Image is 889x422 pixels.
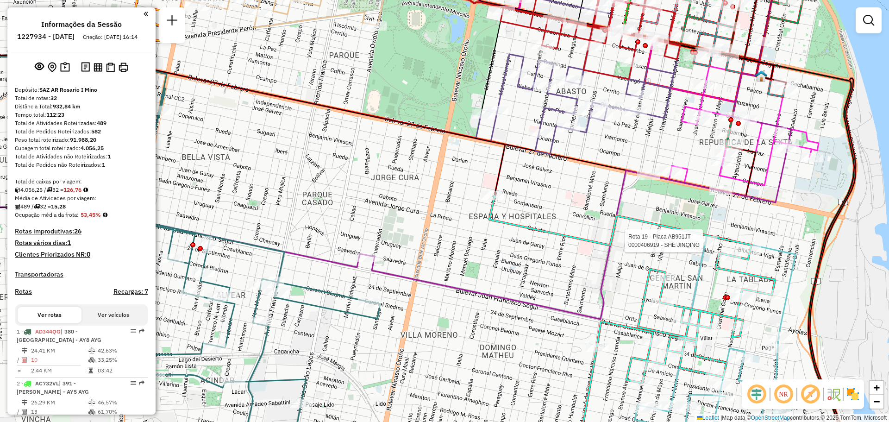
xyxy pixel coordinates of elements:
img: UDC - Rosario 1 [755,70,767,82]
td: 33,25% [97,355,144,365]
h4: Rotas improdutivas: [15,227,148,235]
strong: 489 [97,120,106,126]
strong: 932,84 km [53,103,81,110]
strong: 32 [50,94,57,101]
span: AC732VL [35,380,59,387]
td: 10 [31,355,88,365]
strong: 26 [74,227,81,235]
span: + [874,382,880,393]
div: Map data © contributors,© 2025 TomTom, Microsoft [695,414,889,422]
i: % de utilização da cubagem [88,409,95,415]
td: 24,41 KM [31,346,88,355]
button: Visualizar relatório de Roteirização [92,61,104,73]
div: Total de Pedidos não Roteirizados: [15,161,148,169]
strong: 1 [67,239,71,247]
div: Cubagem total roteirizado: [15,144,148,152]
div: Depósito: [15,86,148,94]
i: Total de Atividades [22,357,27,363]
i: Tempo total em rota [88,368,93,373]
em: Rota exportada [139,380,144,386]
div: Média de Atividades por viagem: [15,194,148,202]
i: Total de rotas [46,187,52,193]
h4: Recargas: 7 [113,288,148,296]
button: Visualizar Romaneio [104,61,117,74]
strong: 126,76 [63,186,81,193]
strong: 53,45% [81,211,101,218]
i: Total de rotas [34,204,40,209]
img: Exibir/Ocultar setores [845,387,860,402]
a: Zoom out [870,395,883,409]
button: Exibir sessão original [33,60,46,75]
div: Criação: [DATE] 16:14 [79,33,141,41]
strong: 112:23 [46,111,64,118]
span: AD344QG [35,328,61,335]
strong: SAZ AR Rosario I Mino [39,86,97,93]
div: Total de rotas: [15,94,148,102]
i: Total de Atividades [15,204,20,209]
td: / [17,407,21,416]
div: Peso total roteirizado: [15,136,148,144]
td: 2,44 KM [31,366,88,375]
td: 26,29 KM [31,398,88,407]
span: Exibir rótulo [799,383,821,405]
strong: 0 [87,250,90,258]
i: Cubagem total roteirizado [15,187,20,193]
td: 03:42 [97,366,144,375]
strong: 15,28 [51,203,66,210]
button: Ver veículos [81,307,145,323]
td: 13 [31,407,88,416]
div: 4.056,25 / 32 = [15,186,148,194]
button: Centralizar mapa no depósito ou ponto de apoio [46,60,58,75]
h4: Transportadoras [15,271,148,278]
a: Clique aqui para minimizar o painel [144,8,148,19]
button: Logs desbloquear sessão [79,60,92,75]
div: Total de Atividades não Roteirizadas: [15,152,148,161]
span: Ocultar deslocamento [745,383,768,405]
a: Exibir filtros [859,11,878,30]
a: Leaflet [697,415,719,421]
strong: 582 [91,128,101,135]
a: OpenStreetMap [751,415,790,421]
div: Total de Pedidos Roteirizados: [15,127,148,136]
a: Rotas [15,288,32,296]
em: Opções [131,380,136,386]
div: Total de Atividades Roteirizadas: [15,119,148,127]
i: Meta Caixas/viagem: 266,08 Diferença: -139,32 [83,187,88,193]
h6: 1227934 - [DATE] [17,32,75,41]
a: Nova sessão e pesquisa [163,11,182,32]
button: Imprimir Rotas [117,61,130,74]
i: Distância Total [22,348,27,353]
img: Fluxo de ruas [826,387,841,402]
h4: Clientes Priorizados NR: [15,251,148,258]
button: Painel de Sugestão [58,60,72,75]
h4: Rotas vários dias: [15,239,148,247]
button: Ver rotas [18,307,81,323]
i: Distância Total [22,400,27,405]
em: Rota exportada [139,328,144,334]
span: 1 - [17,328,101,343]
i: % de utilização do peso [88,348,95,353]
i: % de utilização do peso [88,400,95,405]
em: Opções [131,328,136,334]
span: 2 - [17,380,89,395]
a: Zoom in [870,381,883,395]
i: Total de Atividades [22,409,27,415]
em: Média calculada utilizando a maior ocupação (%Peso ou %Cubagem) de cada rota da sessão. Rotas cro... [103,212,107,218]
strong: 1 [102,161,105,168]
td: = [17,366,21,375]
span: Ocupação média da frota: [15,211,79,218]
span: − [874,396,880,407]
div: Tempo total: [15,111,148,119]
td: 46,57% [97,398,144,407]
strong: 4.056,25 [81,145,104,151]
td: 42,63% [97,346,144,355]
h4: Informações da Sessão [41,20,122,29]
span: | [720,415,722,421]
div: 489 / 32 = [15,202,148,211]
strong: 1 [107,153,111,160]
div: Distância Total: [15,102,148,111]
i: % de utilização da cubagem [88,357,95,363]
div: Total de caixas por viagem: [15,177,148,186]
td: / [17,355,21,365]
